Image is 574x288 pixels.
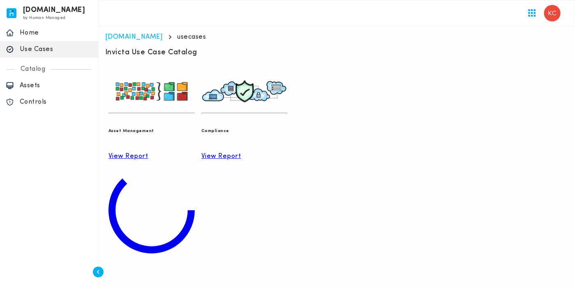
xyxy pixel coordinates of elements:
a: [DOMAIN_NAME] [105,34,163,40]
p: View Report [108,152,195,160]
p: usecases [178,33,206,41]
h6: Invicta Use Case Catalog [105,48,197,58]
a: View Report [108,152,195,253]
img: invicta.io [7,8,16,18]
p: Controls [20,98,92,106]
h6: [DOMAIN_NAME] [23,7,85,13]
p: Use Cases [20,45,92,53]
img: usecase [108,76,195,107]
a: View Report [201,152,288,160]
p: Assets [20,81,92,90]
img: usecase [201,76,288,107]
img: Kristofferson Campilan [544,5,560,21]
p: Catalog [15,65,51,73]
h6: Asset Management [108,127,195,135]
nav: breadcrumb [105,33,567,41]
h6: Compliance [201,127,288,135]
button: User [541,2,564,25]
p: Home [20,29,92,37]
span: by Human Managed [23,16,65,20]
